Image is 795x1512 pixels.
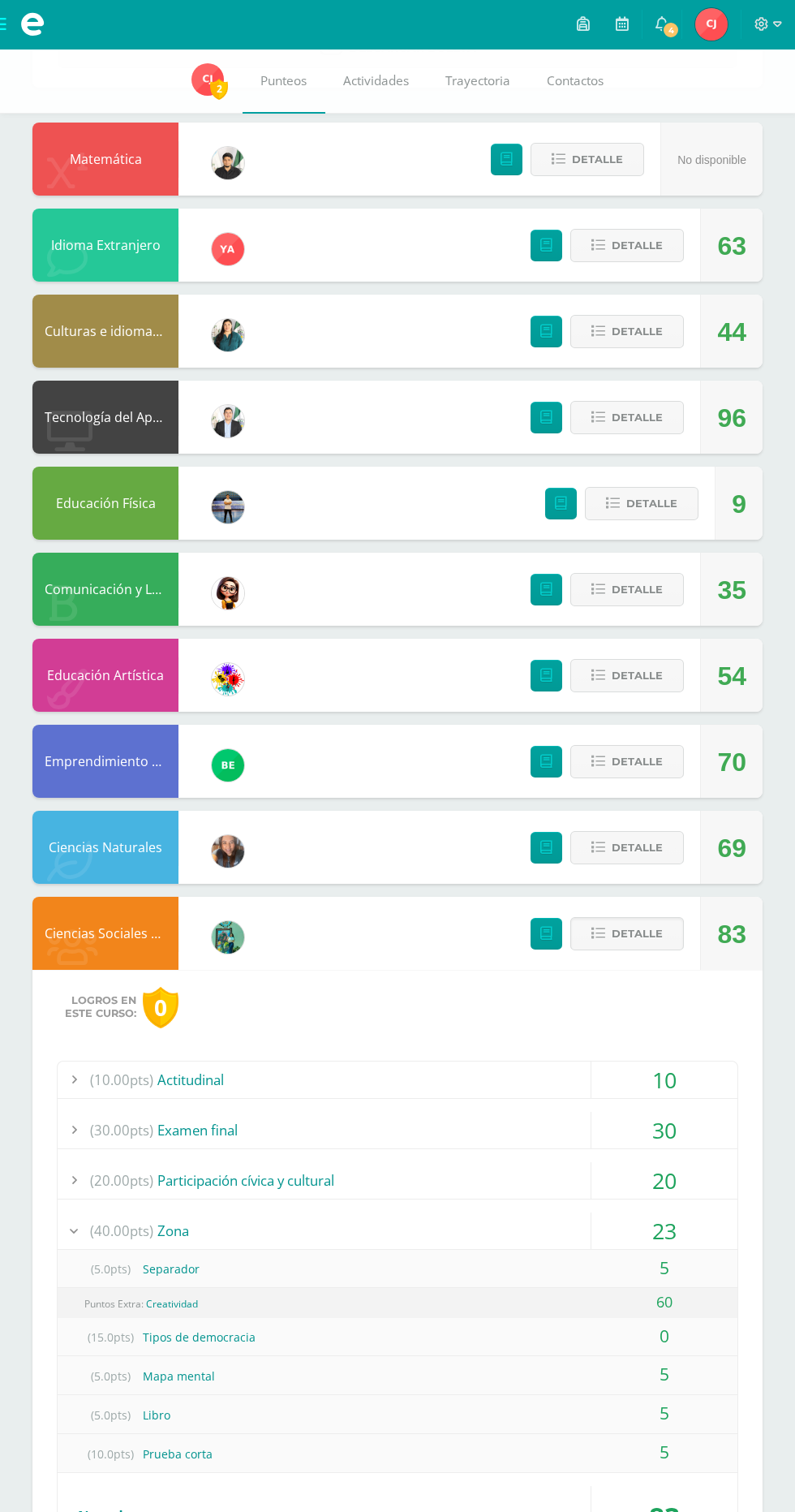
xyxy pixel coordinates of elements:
button: Detalle [531,143,644,176]
div: Zona [58,1213,737,1249]
img: 03e148f6b19249712b3b9c7a183a0702.png [695,8,728,41]
div: Mapa mental [58,1358,737,1394]
span: Detalle [612,747,663,777]
a: Contactos [529,49,622,114]
div: 9 [732,467,746,541]
button: Detalle [570,831,684,864]
span: Detalle [626,489,677,519]
span: Detalle [612,317,663,347]
span: Contactos [547,72,604,89]
span: (5.0pts) [78,1251,143,1287]
span: Punteos [260,72,307,89]
span: (10.00pts) [90,1062,153,1098]
a: Actividades [325,49,428,114]
span: Detalle [612,403,663,433]
button: Detalle [570,401,684,434]
div: Participación cívica y cultural [58,1162,737,1199]
img: 03e148f6b19249712b3b9c7a183a0702.png [191,63,224,96]
button: Detalle [570,315,684,348]
div: Tipos de democracia [58,1319,737,1355]
div: Matemática [32,123,178,196]
span: Actividades [343,72,409,89]
div: Educación Artística [32,639,178,712]
div: 70 [717,726,746,799]
div: 5 [591,1356,737,1393]
span: Detalle [612,230,663,261]
img: aa2172f3e2372f881a61fb647ea0edf1.png [212,405,244,437]
span: (20.00pts) [90,1162,153,1199]
span: 60 [656,1292,673,1312]
div: 23 [591,1213,737,1249]
div: 63 [717,209,746,282]
img: 90ee13623fa7c5dbc2270dab131931b4.png [212,233,244,265]
div: Actitudinal [58,1062,737,1098]
button: Detalle [585,487,698,520]
span: 2 [210,79,228,99]
button: Detalle [570,573,684,606]
img: bde165c00b944de6c05dcae7d51e2fcc.png [212,491,244,523]
span: Puntos Extra: [84,1297,144,1311]
div: Comunicación y Lenguaje L1 [32,553,178,626]
span: No disponible [677,153,746,166]
div: 5 [591,1395,737,1432]
div: 54 [717,640,746,713]
img: f58bb6038ea3a85f08ed05377cd67300.png [212,319,244,351]
img: d0a5be8572cbe4fc9d9d910beeabcdaa.png [212,663,244,696]
div: 96 [717,381,746,454]
div: Ciencias Sociales y Formación Ciudadana [32,897,178,970]
span: (40.00pts) [90,1213,153,1249]
div: 44 [717,295,746,368]
span: Detalle [612,661,663,691]
span: (10.0pts) [78,1436,143,1472]
span: 4 [662,21,680,39]
div: 0 [143,987,178,1028]
span: Detalle [612,833,663,863]
span: Detalle [572,144,623,174]
img: a5e710364e73df65906ee1fa578590e2.png [212,147,244,179]
button: Detalle [570,917,684,950]
span: (5.0pts) [78,1358,143,1394]
div: Examen final [58,1112,737,1148]
div: 83 [717,898,746,971]
div: Ciencias Naturales [32,811,178,884]
button: Detalle [570,659,684,692]
div: 69 [717,812,746,885]
span: Detalle [612,575,663,605]
span: Logros en este curso: [65,994,136,1020]
div: Idioma Extranjero [32,209,178,282]
img: 8286b9a544571e995a349c15127c7be6.png [212,835,244,868]
div: Libro [58,1397,737,1433]
div: Educación Física [32,467,178,540]
div: 35 [717,554,746,627]
span: Creatividad [146,1297,198,1311]
a: Trayectoria [428,49,529,114]
span: Detalle [612,919,663,949]
div: Culturas e idiomas mayas Garífuna y Xinca L2 [32,295,178,368]
div: Emprendimiento para la Productividad y Desarrollo [32,725,178,798]
span: (30.00pts) [90,1112,153,1148]
span: Trayectoria [445,72,510,89]
img: cddb2fafc80e4a6e526b97ae3eca20ef.png [212,577,244,610]
div: Separador [58,1251,737,1287]
button: Detalle [570,229,684,262]
div: 0 [591,1318,737,1355]
a: Punteos [243,49,325,114]
span: (5.0pts) [78,1397,143,1433]
div: 20 [591,1162,737,1199]
img: b85866ae7f275142dc9a325ef37a630d.png [212,749,244,782]
span: (15.0pts) [78,1319,143,1355]
div: Tecnología del Aprendizaje y Comunicación [32,381,178,454]
img: b3df963adb6106740b98dae55d89aff1.png [212,921,244,954]
div: 10 [591,1062,737,1098]
button: Detalle [570,745,684,778]
div: Prueba corta [58,1436,737,1472]
div: 30 [591,1112,737,1148]
div: 5 [591,1434,737,1471]
div: 5 [591,1250,737,1286]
